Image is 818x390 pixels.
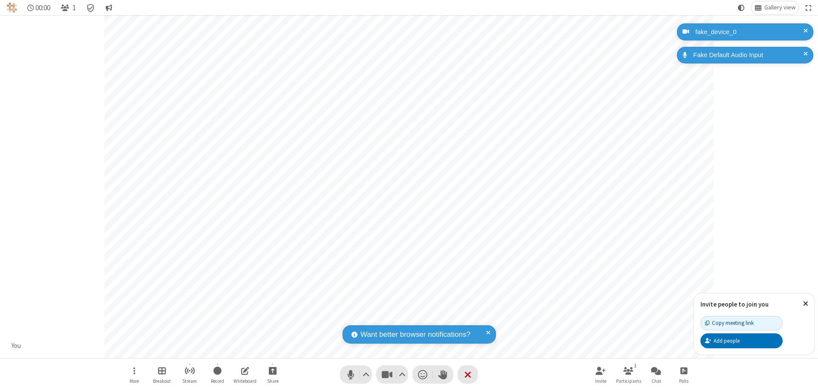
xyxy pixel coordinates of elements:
[734,1,748,14] button: Using system theme
[232,362,258,387] button: Open shared whiteboard
[643,362,669,387] button: Open chat
[802,1,815,14] button: Fullscreen
[121,362,147,387] button: Open menu
[458,365,478,384] button: End or leave meeting
[9,341,24,351] div: You
[588,362,613,387] button: Invite participants (⌘+Shift+I)
[616,379,641,384] span: Participants
[412,365,433,384] button: Send a reaction
[204,362,230,387] button: Start recording
[267,379,279,384] span: Share
[340,365,372,384] button: Mute (⌘+Shift+A)
[233,379,256,384] span: Whiteboard
[595,379,606,384] span: Invite
[260,362,285,387] button: Start sharing
[102,1,115,14] button: Conversation
[700,316,783,330] button: Copy meeting link
[797,293,815,314] button: Close popover
[182,379,197,384] span: Stream
[671,362,697,387] button: Open poll
[651,379,661,384] span: Chat
[632,362,639,370] div: 1
[360,329,470,340] span: Want better browser notifications?
[397,365,408,384] button: Video setting
[35,4,50,12] span: 00:00
[24,1,54,14] div: Timer
[692,27,807,37] div: fake_device_0
[616,362,641,387] button: Open participant list
[83,1,99,14] div: Meeting details Encryption enabled
[72,4,76,12] span: 1
[690,50,807,60] div: Fake Default Audio Input
[705,319,754,327] div: Copy meeting link
[700,333,783,348] button: Add people
[7,3,17,13] img: QA Selenium DO NOT DELETE OR CHANGE
[679,379,688,384] span: Polls
[700,300,769,308] label: Invite people to join you
[149,362,175,387] button: Manage Breakout Rooms
[433,365,453,384] button: Raise hand
[360,365,372,384] button: Audio settings
[211,379,224,384] span: Record
[751,1,799,14] button: Change layout
[153,379,171,384] span: Breakout
[764,4,795,11] span: Gallery view
[57,1,79,14] button: Open participant list
[376,365,408,384] button: Stop video (⌘+Shift+V)
[177,362,202,387] button: Start streaming
[130,379,139,384] span: More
